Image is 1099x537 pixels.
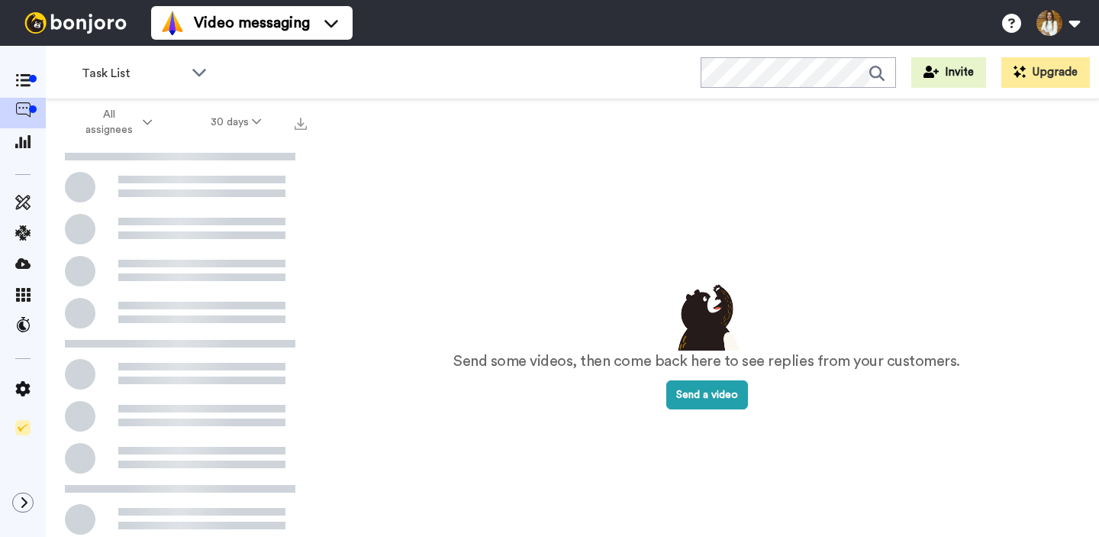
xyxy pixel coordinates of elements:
img: results-emptystates.png [669,280,745,351]
span: Video messaging [194,12,310,34]
button: 30 days [182,108,291,136]
a: Send a video [666,390,748,400]
p: Send some videos, then come back here to see replies from your customers. [453,351,960,373]
img: vm-color.svg [160,11,185,35]
img: Checklist.svg [15,420,31,435]
button: Invite [911,57,986,88]
span: All assignees [78,107,140,137]
button: All assignees [49,101,182,144]
img: bj-logo-header-white.svg [18,12,133,34]
button: Export all results that match these filters now. [290,111,311,134]
img: export.svg [295,118,307,130]
span: Task List [82,64,184,82]
button: Upgrade [1001,57,1090,88]
button: Send a video [666,380,748,409]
